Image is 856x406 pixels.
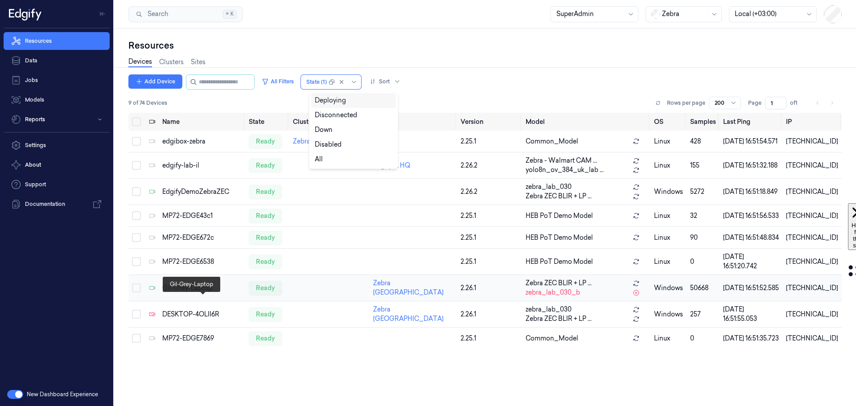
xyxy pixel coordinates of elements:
button: Select row [132,334,141,343]
div: MP72-EDGE43c1 [162,211,242,221]
a: Devices [128,57,152,67]
button: Select row [132,187,141,196]
nav: pagination [811,97,838,109]
div: Deploying [315,96,346,105]
span: Search [144,9,168,19]
div: EdgifyDemoZebraZEC [162,187,242,197]
div: Disabled [315,140,342,149]
p: windows [654,310,683,319]
a: Support [4,176,110,193]
p: windows [654,283,683,293]
div: Resources [128,39,842,52]
div: 2.26.2 [461,161,519,170]
div: [TECHNICAL_ID] [786,283,838,293]
div: 428 [690,137,716,146]
div: [TECHNICAL_ID] [786,233,838,242]
span: zebra_lab_030 [526,182,572,192]
a: Jobs [4,71,110,89]
div: 0 [690,334,716,343]
div: ready [249,230,282,245]
div: [DATE] 16:51:52.585 [723,283,779,293]
div: [DATE] 16:51:35.723 [723,334,779,343]
div: [DATE] 16:51:18.849 [723,187,779,197]
div: 155 [690,161,716,170]
div: [DATE] 16:51:55.053 [723,305,779,324]
button: Select all [132,117,141,126]
button: All Filters [258,74,297,89]
button: Add Device [128,74,182,89]
button: Select row [132,211,141,220]
p: linux [654,334,683,343]
div: 5272 [690,187,716,197]
span: Zebra ZEC BLIR + LP ... [526,192,592,201]
button: Toggle Navigation [95,7,110,21]
p: linux [654,137,683,146]
a: Settings [4,136,110,154]
a: Zebra [293,137,310,145]
div: 2.26.2 [461,187,519,197]
span: of 1 [790,99,804,107]
th: Last Ping [720,113,782,131]
div: [TECHNICAL_ID] [786,161,838,170]
a: Resources [4,32,110,50]
button: Select row [132,137,141,146]
a: Clusters [159,57,184,67]
p: linux [654,257,683,267]
div: [DATE] 16:51:48.834 [723,233,779,242]
div: [DATE] 16:51:56.533 [723,211,779,221]
button: Select row [132,257,141,266]
a: Data [4,52,110,70]
div: ready [249,209,282,223]
th: Samples [687,113,720,131]
p: Rows per page [667,99,705,107]
th: Site [370,113,457,131]
button: Select row [132,233,141,242]
span: yolo8n_ov_384_uk_lab ... [526,165,604,175]
div: 2.25.1 [461,233,519,242]
div: ready [249,307,282,321]
span: zebra_lab_030_b [526,288,580,297]
a: Sites [191,57,206,67]
span: Common_Model [526,334,578,343]
div: 2.25.1 [461,334,519,343]
button: Select row [132,161,141,170]
div: [TECHNICAL_ID] [786,310,838,319]
span: Zebra ZEC BLIR + LP ... [526,314,592,324]
div: 0 [690,257,716,267]
div: [DATE] 16:51:54.571 [723,137,779,146]
span: zebra_lab_030 [526,305,572,314]
div: Disconnected [315,111,357,120]
a: Edgify IL HQ [373,161,410,169]
span: Common_Model [526,137,578,146]
p: linux [654,211,683,221]
button: Select row [132,283,141,292]
div: [TECHNICAL_ID] [786,257,838,267]
div: 50668 [690,283,716,293]
div: ready [249,281,282,295]
a: Models [4,91,110,109]
div: MP72-EDGE7869 [162,334,242,343]
p: linux [654,233,683,242]
div: MP72-EDGE6538 [162,257,242,267]
div: [TECHNICAL_ID] [786,334,838,343]
span: HEB PoT Demo Model [526,257,593,267]
div: ready [249,134,282,148]
div: 2.25.1 [461,137,519,146]
th: OS [650,113,687,131]
th: Name [159,113,245,131]
span: 9 of 74 Devices [128,99,167,107]
a: Zebra [GEOGRAPHIC_DATA] [373,305,444,323]
div: ready [249,158,282,172]
th: Model [522,113,650,131]
div: edgify-lab-il [162,161,242,170]
div: [TECHNICAL_ID] [786,211,838,221]
a: Documentation [4,195,110,213]
div: [TECHNICAL_ID] [786,137,838,146]
div: DESKTOP-4OLII6R [162,310,242,319]
div: MP72-EDGE672c [162,233,242,242]
button: Select row [132,310,141,319]
div: Down [315,125,333,135]
th: Version [457,113,523,131]
p: windows [654,187,683,197]
button: Search⌘K [128,6,243,22]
